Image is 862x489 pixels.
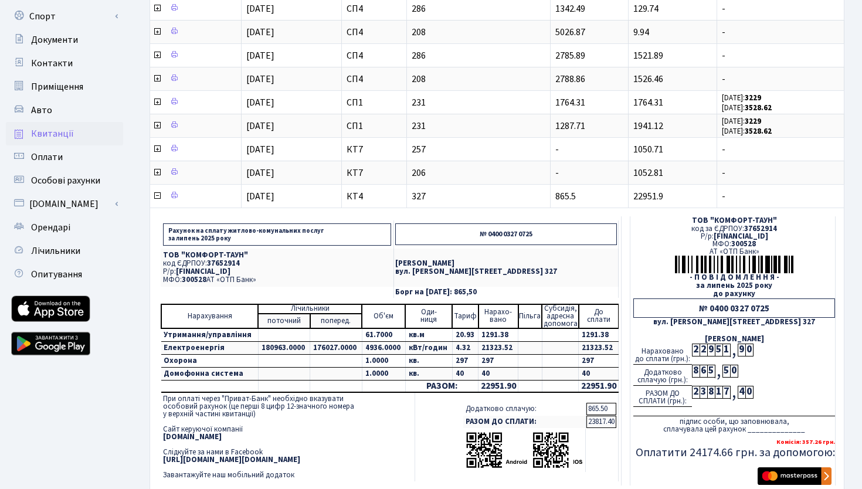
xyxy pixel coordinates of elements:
span: 5026.87 [555,26,585,39]
a: Контакти [6,52,123,75]
div: 8 [707,386,715,399]
div: 4 [738,386,745,399]
div: 5 [715,344,722,356]
b: 3528.62 [745,103,772,113]
td: 21323.52 [579,341,619,354]
td: Електроенергія [161,341,258,354]
div: РАЗОМ ДО СПЛАТИ (грн.): [633,386,692,407]
td: 297 [452,354,478,367]
td: 1291.38 [579,328,619,342]
span: [DATE] [246,190,274,203]
div: 9 [738,344,745,356]
td: 61.7000 [362,328,405,342]
span: 1342.49 [555,2,585,15]
span: - [722,28,839,37]
span: 231 [412,121,545,131]
a: Оплати [6,145,123,169]
td: Об'єм [362,304,405,328]
span: - [722,4,839,13]
small: [DATE]: [722,103,772,113]
td: 22951.90 [478,380,518,392]
span: СП1 [347,98,401,107]
span: 206 [412,168,545,178]
td: кв. [405,354,452,367]
b: 3229 [745,93,761,103]
span: 1941.12 [633,120,663,133]
div: 2 [692,386,700,399]
td: 22951.90 [579,380,619,392]
span: 1526.46 [633,73,663,86]
td: 1291.38 [478,328,518,342]
td: Нарахування [161,304,258,328]
span: КТ7 [347,168,401,178]
span: [FINANCIAL_ID] [714,231,768,242]
span: 2788.86 [555,73,585,86]
p: Р/р: [163,268,391,276]
div: АТ «ОТП Банк» [633,248,835,256]
span: 286 [412,4,545,13]
div: до рахунку [633,290,835,298]
td: поточний [258,314,310,328]
td: 297 [478,354,518,367]
div: 2 [692,344,700,356]
span: 257 [412,145,545,154]
a: Лічильники [6,239,123,263]
span: 327 [412,192,545,201]
p: № 0400 0327 0725 [395,223,617,245]
div: 5 [722,365,730,378]
td: Охорона [161,354,258,367]
div: , [730,344,738,357]
td: Оди- ниця [405,304,452,328]
span: - [722,145,839,154]
img: apps-qrcodes.png [466,431,583,469]
span: 1050.71 [633,143,663,156]
span: [DATE] [246,73,274,86]
small: [DATE]: [722,126,772,137]
td: РАЗОМ: [405,380,478,392]
span: Документи [31,33,78,46]
td: РАЗОМ ДО СПЛАТИ: [463,416,586,428]
a: Квитанції [6,122,123,145]
b: 3229 [745,116,761,127]
div: 5 [707,365,715,378]
span: - [555,167,559,179]
span: 300528 [731,239,756,249]
span: КТ4 [347,192,401,201]
span: 22951.9 [633,190,663,203]
a: [DOMAIN_NAME] [6,192,123,216]
td: 40 [579,367,619,380]
td: 176027.0000 [310,341,362,354]
span: 2785.89 [555,49,585,62]
b: [URL][DOMAIN_NAME][DOMAIN_NAME] [163,454,300,465]
div: код за ЄДРПОУ: [633,225,835,233]
span: 1052.81 [633,167,663,179]
p: [PERSON_NAME] [395,260,617,267]
td: Утримання/управління [161,328,258,342]
div: , [730,386,738,399]
span: [DATE] [246,96,274,109]
div: підпис особи, що заповнювала, сплачувала цей рахунок ______________ [633,416,835,433]
img: Masterpass [758,467,832,485]
p: Борг на [DATE]: 865,50 [395,288,617,296]
span: 208 [412,28,545,37]
td: 40 [478,367,518,380]
span: СП1 [347,121,401,131]
span: Орендарі [31,221,70,234]
span: Особові рахунки [31,174,100,187]
div: вул. [PERSON_NAME][STREET_ADDRESS] 327 [633,318,835,326]
span: [DATE] [246,120,274,133]
td: кв. [405,367,452,380]
td: 180963.0000 [258,341,310,354]
div: 2 [700,344,707,356]
td: кв.м [405,328,452,342]
b: [DOMAIN_NAME] [163,432,222,442]
div: 3 [700,386,707,399]
span: Авто [31,104,52,117]
td: Пільга [518,304,542,328]
div: 7 [722,386,730,399]
div: 8 [692,365,700,378]
div: 1 [722,344,730,356]
span: [DATE] [246,143,274,156]
span: 1764.31 [555,96,585,109]
div: 1 [715,386,722,399]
